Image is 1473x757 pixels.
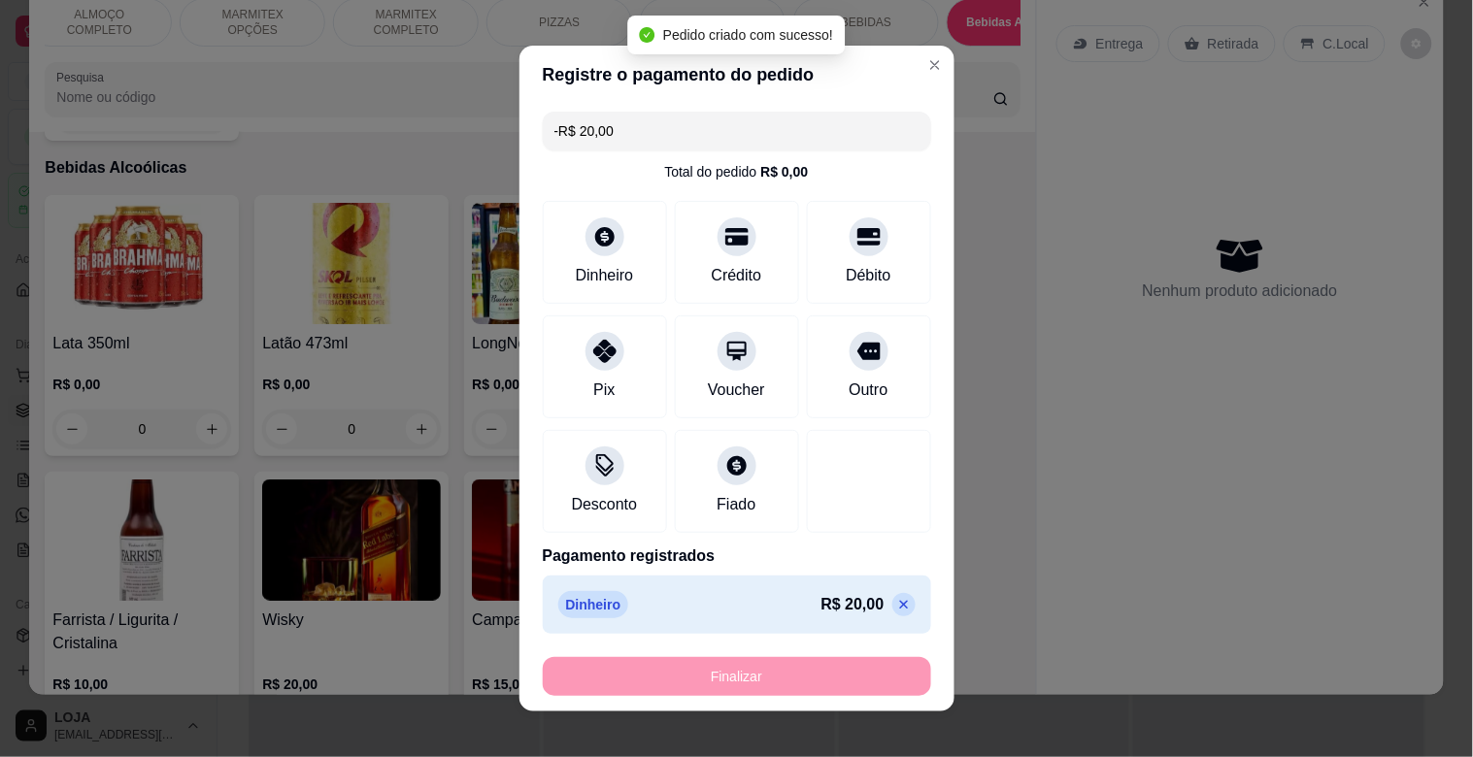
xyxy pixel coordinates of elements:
p: Pagamento registrados [543,544,931,568]
div: Pix [593,378,615,402]
p: R$ 20,00 [821,593,885,616]
div: Voucher [708,378,765,402]
div: Total do pedido [664,162,808,181]
button: Close [920,49,951,81]
div: Crédito [712,264,762,287]
p: Dinheiro [558,591,629,618]
div: Outro [849,378,887,402]
div: R$ 0,00 [760,162,808,181]
div: Fiado [717,493,755,516]
input: Ex.: hambúrguer de cordeiro [554,112,920,150]
div: Desconto [572,493,638,516]
div: Débito [846,264,890,287]
span: Pedido criado com sucesso! [663,27,833,43]
header: Registre o pagamento do pedido [519,46,954,104]
span: check-circle [640,27,655,43]
div: Dinheiro [576,264,634,287]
